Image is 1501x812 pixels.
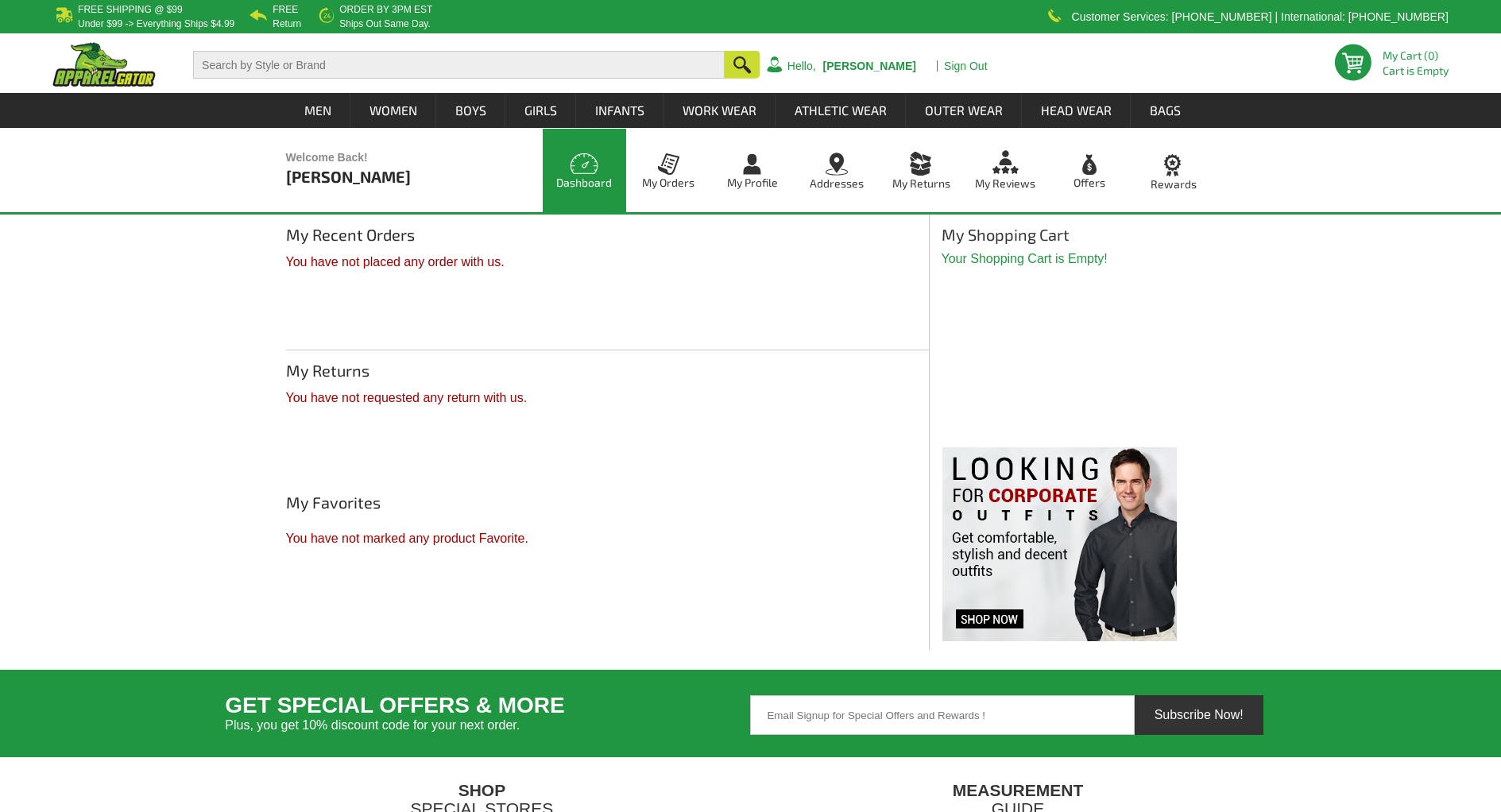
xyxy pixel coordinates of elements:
a: [PERSON_NAME] [823,60,916,72]
span: Welcome Back! [286,152,368,163]
a: Boys [437,93,505,128]
a: Infants [577,93,663,128]
a: Men [286,93,350,128]
p: Return [273,19,301,29]
a: Hello, [787,60,816,72]
h2: My Shopping Cart [942,226,1215,254]
div: Your Shopping Cart is Empty! [930,254,1108,387]
img: ApparelGator [52,42,156,87]
b: Free Shipping @ $99 [78,4,183,15]
a: Rewards [1132,129,1216,212]
input: Email Signup for Special Offers and Rewards ! [750,695,1134,735]
p: ships out same day. [339,19,432,29]
span: Plus, you get 10% discount code for your next order. [225,715,750,735]
div: You have not requested any return with us. [286,390,916,406]
a: Dashboard [543,129,626,212]
div: You have not placed any order with us. [286,254,916,270]
a: Women [351,93,435,128]
h2: My Returns [286,362,929,378]
input: Search by Style or Brand [193,51,725,79]
a: My Reviews [964,129,1047,212]
a: Bags [1132,93,1199,128]
div: You have not marked any product Favorite. [286,522,913,613]
p: Customer Services: [PHONE_NUMBER] | International: [PHONE_NUMBER] [1072,12,1449,21]
a: My Returns [880,129,963,212]
a: Sign Out [944,60,987,72]
b: [PERSON_NAME] [823,60,916,72]
h1: My Recent Orders [286,226,929,242]
b: Order by 3PM EST [339,4,432,15]
h2: My Favorites [286,494,929,510]
b: MEASUREMENT [953,781,1084,799]
a: Outer Wear [907,93,1021,128]
h3: Get Special Offers & More [225,695,750,735]
li: My Cart (0) [1383,50,1442,61]
a: Addresses [795,129,879,212]
img: account_corporate_banner.png [942,447,1177,641]
b: Free [273,4,298,15]
p: under $99 -> everything ships $4.99 [78,19,234,29]
a: Girls [506,93,575,128]
a: My Orders [627,129,710,212]
a: Athletic Wear [776,93,905,128]
a: Offers [1048,129,1132,212]
a: Work Wear [664,93,775,128]
div: [PERSON_NAME] [286,136,441,185]
a: My Profile [711,129,795,212]
a: Head Wear [1023,93,1130,128]
button: Subscribe Now! [1135,695,1263,735]
span: Cart is Empty [1383,65,1449,76]
b: SHOP [458,781,506,799]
